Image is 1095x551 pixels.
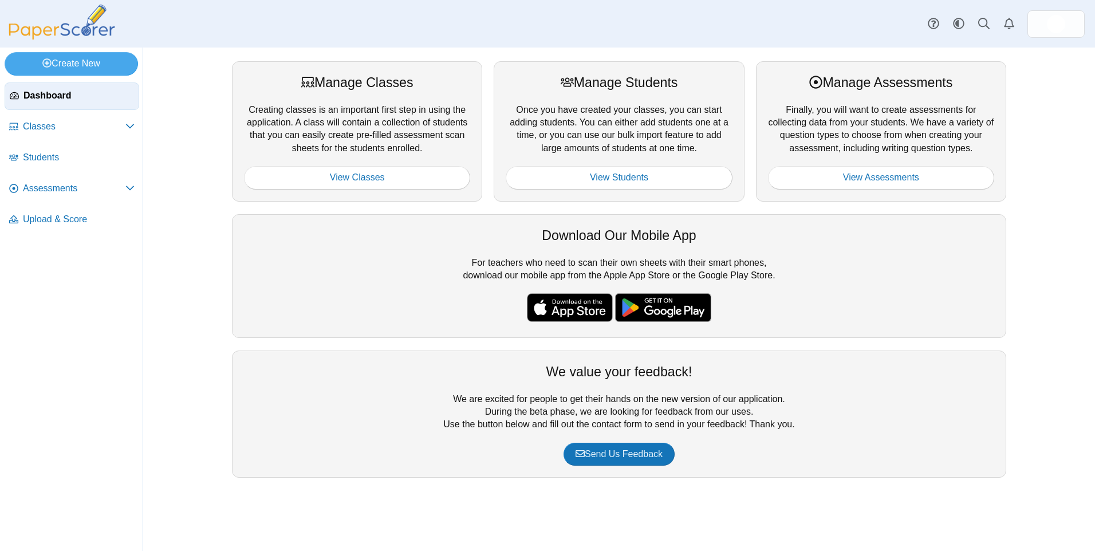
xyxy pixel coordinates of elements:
[615,293,711,322] img: google-play-badge.png
[23,213,135,226] span: Upload & Score
[996,11,1022,37] a: Alerts
[232,214,1006,338] div: For teachers who need to scan their own sheets with their smart phones, download our mobile app f...
[23,89,134,102] span: Dashboard
[23,151,135,164] span: Students
[494,61,744,201] div: Once you have created your classes, you can start adding students. You can either add students on...
[768,73,994,92] div: Manage Assessments
[244,73,470,92] div: Manage Classes
[5,113,139,141] a: Classes
[5,206,139,234] a: Upload & Score
[768,166,994,189] a: View Assessments
[5,52,138,75] a: Create New
[506,73,732,92] div: Manage Students
[527,293,613,322] img: apple-store-badge.svg
[756,61,1006,201] div: Finally, you will want to create assessments for collecting data from your students. We have a va...
[244,363,994,381] div: We value your feedback!
[1027,10,1085,38] a: ps.hreErqNOxSkiDGg1
[232,61,482,201] div: Creating classes is an important first step in using the application. A class will contain a coll...
[244,166,470,189] a: View Classes
[564,443,675,466] a: Send Us Feedback
[23,120,125,133] span: Classes
[1047,15,1065,33] img: ps.hreErqNOxSkiDGg1
[244,226,994,245] div: Download Our Mobile App
[5,5,119,40] img: PaperScorer
[232,351,1006,478] div: We are excited for people to get their hands on the new version of our application. During the be...
[5,175,139,203] a: Assessments
[1047,15,1065,33] span: Micah Willis
[506,166,732,189] a: View Students
[5,144,139,172] a: Students
[576,449,663,459] span: Send Us Feedback
[23,182,125,195] span: Assessments
[5,82,139,110] a: Dashboard
[5,32,119,41] a: PaperScorer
